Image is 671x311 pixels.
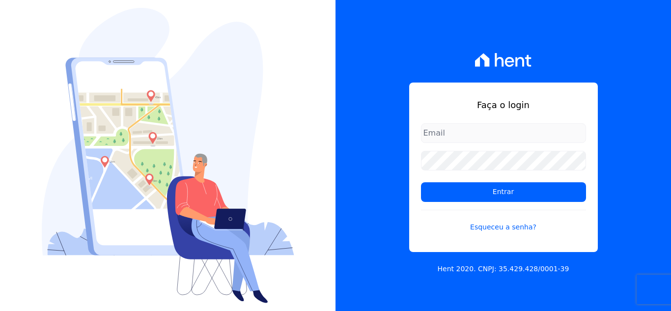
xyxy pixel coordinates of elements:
h1: Faça o login [421,98,586,112]
img: Login [42,8,294,303]
input: Email [421,123,586,143]
input: Entrar [421,182,586,202]
a: Esqueceu a senha? [421,210,586,232]
p: Hent 2020. CNPJ: 35.429.428/0001-39 [438,264,569,274]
